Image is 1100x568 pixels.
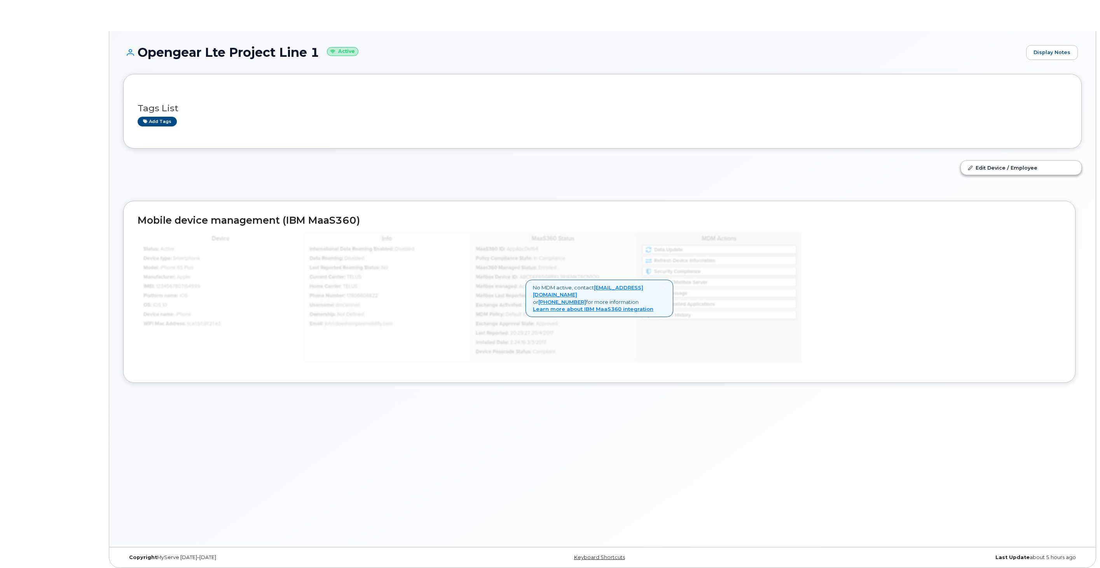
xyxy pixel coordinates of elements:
a: Edit Device / Employee [961,161,1081,175]
small: Active [327,47,358,56]
strong: Copyright [129,554,157,560]
a: Add tags [138,117,177,126]
div: about 5 hours ago [762,554,1082,561]
a: Close [663,284,666,290]
img: mdm_maas360_data_lg-147edf4ce5891b6e296acbe60ee4acd306360f73f278574cfef86ac192ea0250.jpg [138,232,802,363]
strong: Last Update [995,554,1030,560]
a: Keyboard Shortcuts [574,554,625,560]
a: Learn more about IBM MaaS360 integration [533,306,653,312]
h2: Mobile device management (IBM MaaS360) [138,215,1061,226]
a: [PHONE_NUMBER] [538,299,586,305]
h3: Tags List [138,103,1067,113]
div: MyServe [DATE]–[DATE] [123,554,443,561]
span: × [663,283,666,290]
h1: Opengear Lte Project Line 1 [123,46,1022,59]
a: Display Notes [1026,45,1078,60]
div: No MDM active, contact or for more information [526,280,673,317]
